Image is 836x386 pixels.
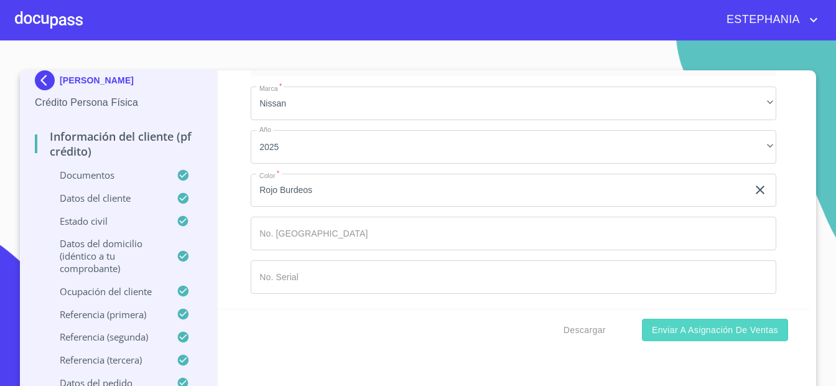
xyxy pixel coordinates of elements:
[642,319,788,342] button: Enviar a Asignación de Ventas
[60,75,134,85] p: [PERSON_NAME]
[717,10,806,30] span: ESTEPHANIA
[753,182,768,197] button: clear input
[564,322,606,338] span: Descargar
[35,308,177,321] p: Referencia (primera)
[35,129,202,159] p: Información del cliente (PF crédito)
[251,130,776,164] div: 2025
[35,215,177,227] p: Estado Civil
[35,285,177,298] p: Ocupación del Cliente
[717,10,821,30] button: account of current user
[35,70,60,90] img: Docupass spot blue
[559,319,611,342] button: Descargar
[35,95,202,110] p: Crédito Persona Física
[652,322,778,338] span: Enviar a Asignación de Ventas
[35,192,177,204] p: Datos del cliente
[35,169,177,181] p: Documentos
[251,87,776,120] div: Nissan
[35,70,202,95] div: [PERSON_NAME]
[35,331,177,343] p: Referencia (segunda)
[35,237,177,275] p: Datos del domicilio (idéntico a tu comprobante)
[35,354,177,366] p: Referencia (tercera)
